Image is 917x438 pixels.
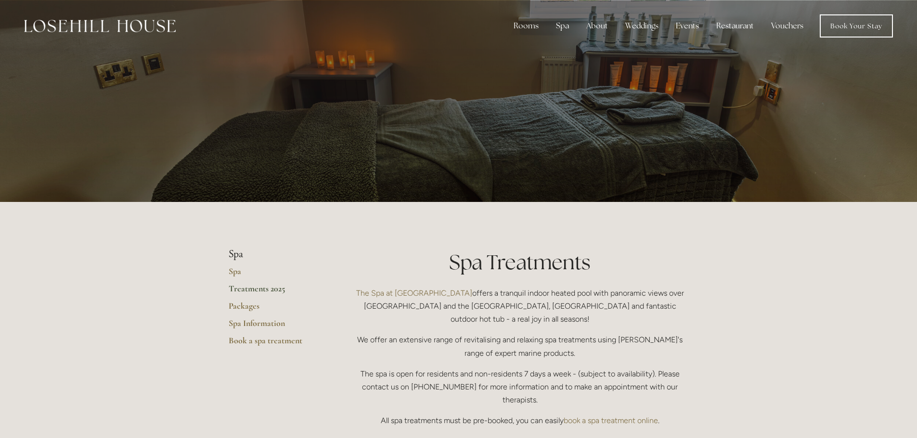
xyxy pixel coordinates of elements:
div: Spa [548,16,577,36]
a: Book a spa treatment [229,335,321,352]
a: Packages [229,300,321,318]
div: Restaurant [709,16,762,36]
img: Losehill House [24,20,176,32]
a: The Spa at [GEOGRAPHIC_DATA] [356,288,472,298]
div: Rooms [506,16,546,36]
p: We offer an extensive range of revitalising and relaxing spa treatments using [PERSON_NAME]'s ran... [351,333,689,359]
p: All spa treatments must be pre-booked, you can easily . [351,414,689,427]
a: book a spa treatment online [564,416,658,425]
a: Spa Information [229,318,321,335]
div: Weddings [618,16,666,36]
a: Treatments 2025 [229,283,321,300]
h1: Spa Treatments [351,248,689,276]
p: offers a tranquil indoor heated pool with panoramic views over [GEOGRAPHIC_DATA] and the [GEOGRAP... [351,287,689,326]
p: The spa is open for residents and non-residents 7 days a week - (subject to availability). Please... [351,367,689,407]
a: Vouchers [763,16,811,36]
a: Book Your Stay [820,14,893,38]
li: Spa [229,248,321,261]
div: About [579,16,616,36]
a: Spa [229,266,321,283]
div: Events [668,16,707,36]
